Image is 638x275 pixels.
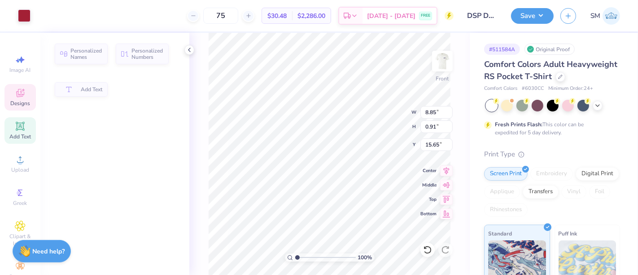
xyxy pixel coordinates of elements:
[433,52,451,70] img: Front
[267,11,287,21] span: $30.48
[559,229,577,238] span: Puff Ink
[495,121,542,128] strong: Fresh Prints Flash:
[420,211,437,217] span: Bottom
[13,200,27,207] span: Greek
[524,44,575,55] div: Original Proof
[511,8,554,24] button: Save
[484,59,617,82] span: Comfort Colors Adult Heavyweight RS Pocket T-Shirt
[420,182,437,188] span: Middle
[131,48,163,60] span: Personalized Numbers
[561,185,586,199] div: Vinyl
[436,75,449,83] div: Front
[420,168,437,174] span: Center
[10,100,30,107] span: Designs
[421,13,430,19] span: FREE
[589,185,610,199] div: Foil
[81,86,102,93] span: Add Text
[11,166,29,173] span: Upload
[576,167,619,181] div: Digital Print
[203,8,238,24] input: – –
[495,120,605,137] div: This color can be expedited for 5 day delivery.
[484,149,620,160] div: Print Type
[9,133,31,140] span: Add Text
[367,11,415,21] span: [DATE] - [DATE]
[548,85,593,93] span: Minimum Order: 24 +
[33,247,65,256] strong: Need help?
[10,67,31,74] span: Image AI
[522,85,544,93] span: # 6030CC
[460,7,504,25] input: Untitled Design
[488,229,512,238] span: Standard
[603,7,620,25] img: Shruthi Mohan
[523,185,559,199] div: Transfers
[484,185,520,199] div: Applique
[358,253,372,262] span: 100 %
[530,167,573,181] div: Embroidery
[70,48,102,60] span: Personalized Names
[297,11,325,21] span: $2,286.00
[420,196,437,203] span: Top
[590,7,620,25] a: SM
[484,44,520,55] div: # 511584A
[4,233,36,247] span: Clipart & logos
[484,167,528,181] div: Screen Print
[590,11,600,21] span: SM
[484,85,517,93] span: Comfort Colors
[484,203,528,217] div: Rhinestones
